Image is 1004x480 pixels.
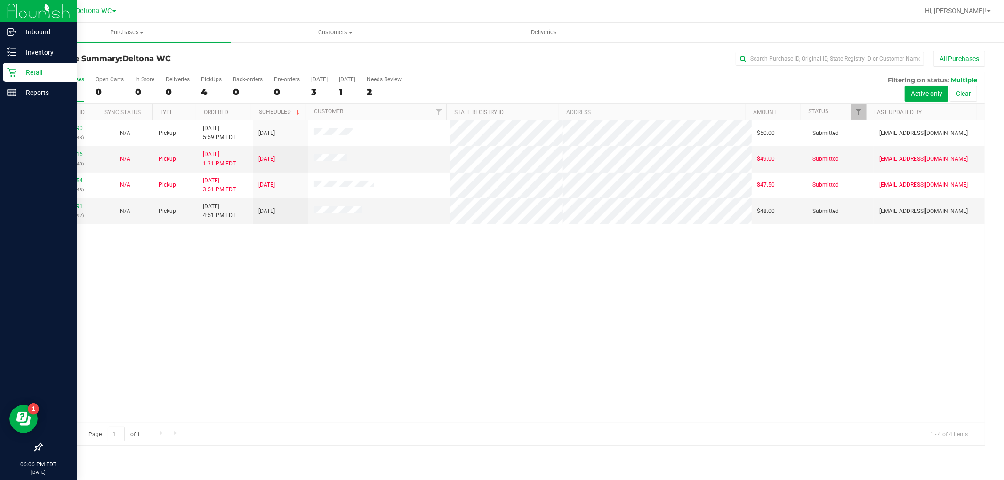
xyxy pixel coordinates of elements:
button: N/A [120,181,130,189]
span: Not Applicable [120,181,130,188]
span: [DATE] [258,207,275,216]
span: $47.50 [757,181,775,189]
span: [EMAIL_ADDRESS][DOMAIN_NAME] [879,207,968,216]
div: In Store [135,76,154,83]
div: 3 [311,87,328,97]
a: Sync Status [104,109,141,116]
a: Customer [314,108,343,115]
span: [EMAIL_ADDRESS][DOMAIN_NAME] [879,181,968,189]
span: $50.00 [757,129,775,138]
span: Submitted [813,155,839,164]
a: 12022190 [56,125,83,132]
button: All Purchases [933,51,985,67]
a: State Registry ID [454,109,504,116]
span: Pickup [159,129,176,138]
iframe: Resource center unread badge [28,403,39,415]
span: Pickup [159,155,176,164]
a: Scheduled [259,109,302,115]
div: Back-orders [233,76,263,83]
p: Inbound [16,26,73,38]
a: Deliveries [440,23,648,42]
a: Last Updated By [875,109,922,116]
span: 1 - 4 of 4 items [923,427,975,441]
div: 0 [96,87,124,97]
span: [EMAIL_ADDRESS][DOMAIN_NAME] [879,129,968,138]
a: 12021791 [56,203,83,210]
div: 0 [135,87,154,97]
span: [DATE] [258,155,275,164]
span: Submitted [813,181,839,189]
inline-svg: Inbound [7,27,16,37]
span: Deliveries [518,28,570,37]
span: Multiple [951,76,977,84]
th: Address [559,104,746,120]
p: Inventory [16,47,73,58]
span: [DATE] [258,129,275,138]
div: 0 [233,87,263,97]
div: [DATE] [339,76,355,83]
span: $48.00 [757,207,775,216]
span: Purchases [23,28,231,37]
span: Pickup [159,207,176,216]
p: 06:06 PM EDT [4,460,73,469]
a: Purchases [23,23,231,42]
div: Needs Review [367,76,402,83]
span: [DATE] [258,181,275,189]
span: [DATE] 5:59 PM EDT [203,124,236,142]
inline-svg: Retail [7,68,16,77]
iframe: Resource center [9,405,38,433]
span: Hi, [PERSON_NAME]! [925,7,986,15]
div: Deliveries [166,76,190,83]
button: N/A [120,129,130,138]
p: [DATE] [4,469,73,476]
p: Reports [16,87,73,98]
p: Retail [16,67,73,78]
inline-svg: Reports [7,88,16,97]
a: Ordered [204,109,228,116]
div: Pre-orders [274,76,300,83]
button: N/A [120,207,130,216]
a: Filter [431,104,446,120]
button: Clear [950,86,977,102]
div: 0 [274,87,300,97]
span: Not Applicable [120,208,130,214]
div: 0 [166,87,190,97]
span: Filtering on status: [888,76,949,84]
div: Open Carts [96,76,124,83]
div: [DATE] [311,76,328,83]
span: Deltona WC [122,54,171,63]
span: [DATE] 3:51 PM EDT [203,176,236,194]
span: Not Applicable [120,156,130,162]
a: Type [160,109,173,116]
a: Status [808,108,828,115]
span: $49.00 [757,155,775,164]
span: [EMAIL_ADDRESS][DOMAIN_NAME] [879,155,968,164]
span: [DATE] 1:31 PM EDT [203,150,236,168]
span: Not Applicable [120,130,130,136]
a: 12021154 [56,177,83,184]
span: Deltona WC [76,7,112,15]
a: 12019416 [56,151,83,157]
a: Amount [753,109,777,116]
div: 4 [201,87,222,97]
a: Filter [851,104,867,120]
a: Customers [231,23,440,42]
span: [DATE] 4:51 PM EDT [203,202,236,220]
span: Submitted [813,129,839,138]
div: 2 [367,87,402,97]
span: Pickup [159,181,176,189]
button: Active only [905,86,948,102]
span: Customers [232,28,439,37]
input: 1 [108,427,125,441]
div: 1 [339,87,355,97]
button: N/A [120,155,130,164]
inline-svg: Inventory [7,47,16,57]
div: PickUps [201,76,222,83]
span: Submitted [813,207,839,216]
input: Search Purchase ID, Original ID, State Registry ID or Customer Name... [736,52,924,66]
h3: Purchase Summary: [41,55,356,63]
span: Page of 1 [80,427,148,441]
